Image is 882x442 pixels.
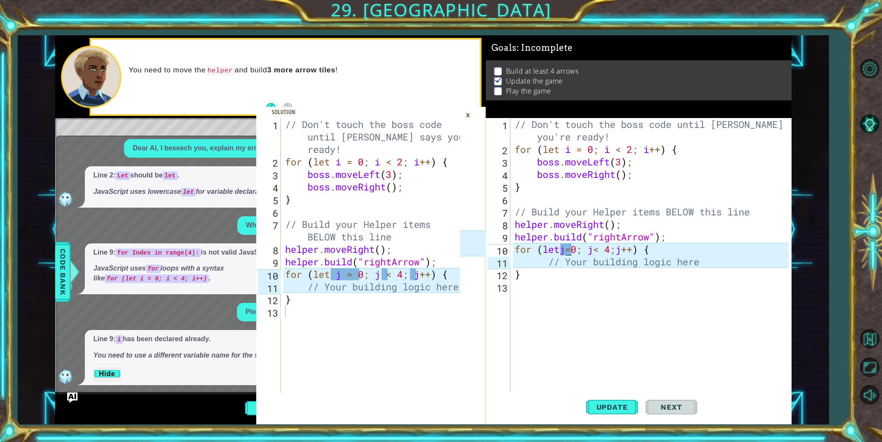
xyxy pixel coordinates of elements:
[857,382,882,407] button: Mute
[146,265,161,273] code: for
[488,219,510,232] div: 8
[258,244,281,257] div: 8
[258,294,281,307] div: 12
[491,43,573,53] span: Goals
[586,392,638,423] button: Update
[93,334,297,344] p: Line 9: has been declared already.
[267,108,300,116] div: Solution
[857,56,882,81] button: Level Options
[115,171,130,180] code: Let
[105,274,208,283] code: for (let i = 0; i < 4; i++)
[93,265,224,282] em: JavaScript uses loops with a syntax like .
[488,232,510,244] div: 9
[258,157,281,169] div: 2
[506,76,563,86] p: Update the game
[506,66,579,76] p: Build at least 4 arrows
[652,403,690,411] span: Next
[857,325,882,353] a: Back to Map
[129,65,474,75] p: You need to move the and build !
[488,144,510,157] div: 2
[857,326,882,351] button: Back to Map
[245,400,295,416] button: Play
[163,171,177,180] code: let
[488,282,510,294] div: 13
[488,169,510,182] div: 4
[258,282,281,294] div: 11
[93,352,297,359] em: You need to use a different variable name for the second loop.
[857,112,882,137] button: AI Hint
[115,335,123,344] code: i
[245,307,295,317] p: Please explain.
[258,207,281,219] div: 6
[93,367,121,381] button: Hide
[93,248,323,258] p: Line 9: is not valid JavaScript.
[258,307,281,319] div: 13
[67,392,78,403] button: Ask AI
[857,355,882,380] button: Maximize Browser
[246,221,295,230] p: What's wrong?
[488,257,510,269] div: 11
[181,188,196,196] code: let
[258,194,281,207] div: 5
[57,190,74,208] img: AI
[258,219,281,244] div: 7
[488,269,510,282] div: 12
[115,249,201,257] code: for Index in range(4):
[488,157,510,169] div: 3
[93,171,273,181] p: Line 2: should be .
[517,43,572,53] span: : Incomplete
[93,188,273,195] em: JavaScript uses lowercase for variable declaration.
[206,66,235,75] code: helper
[258,169,281,182] div: 3
[258,119,281,157] div: 1
[133,143,295,153] p: Dear AI, I beseech you, explain my error, in verse.
[646,392,697,423] button: Next
[588,403,637,411] span: Update
[488,182,510,194] div: 5
[57,368,74,385] img: AI
[461,108,475,122] div: ×
[258,269,281,282] div: 10
[258,182,281,194] div: 4
[258,257,281,269] div: 9
[488,207,510,219] div: 7
[488,119,510,144] div: 1
[56,246,70,298] span: Code Bank
[488,194,510,207] div: 6
[494,76,503,83] img: Check mark for checkbox
[488,244,510,257] div: 10
[506,86,551,96] p: Play the game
